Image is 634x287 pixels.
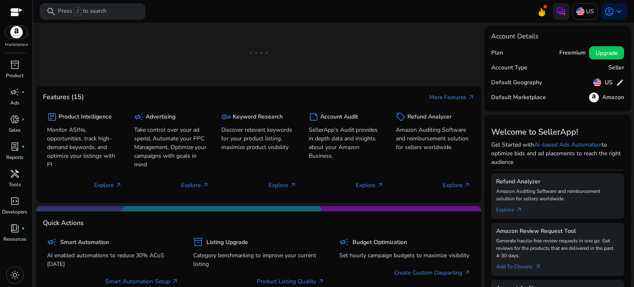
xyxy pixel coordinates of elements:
[339,251,471,260] p: Set hourly campaign budgets to maximize visibility
[3,235,26,243] p: Resources
[47,126,122,169] p: Monitor ASINs, opportunities, track high-demand keywords, and optimize your listings with PI
[47,237,57,247] span: campaign
[193,251,324,268] p: Category benchmarking to improve your current listing
[257,277,324,286] a: Product Listing Quality
[496,202,529,214] a: Explorearrow_outward
[516,206,523,213] span: arrow_outward
[134,112,144,122] span: campaign
[60,239,109,246] h5: Smart Automation
[602,94,624,101] h5: Amazon
[491,79,542,86] h5: Default Geography
[115,182,122,188] span: arrow_outward
[10,169,20,179] span: handyman
[356,181,383,190] p: Explore
[10,114,20,124] span: donut_small
[496,178,619,185] h5: Refund Analyzer
[491,140,624,166] p: Get Started with to optimize bids and ad placements to reach the right audience
[10,196,20,206] span: code_blocks
[377,182,383,188] span: arrow_outward
[596,49,617,57] span: Upgrade
[496,187,619,202] p: Amazon Auditing Software and reimbursement solution for sellers worldwide.
[47,112,57,122] span: package
[105,277,178,286] a: Smart Automation Setup
[21,90,25,94] span: fiber_manual_record
[491,127,624,137] h3: Welcome to SellerApp!
[394,268,471,277] a: Create Custom Dayparting
[43,219,84,227] h4: Quick Actions
[496,237,619,259] p: Generate hassle-free review requests in one go. Get reviews for the products that are delivered i...
[576,7,584,16] img: us.svg
[491,33,539,40] h4: Account Details
[134,126,209,169] p: Take control over your ad spend, Automate your PPC Management, Optimize your campaigns with goals...
[10,142,20,152] span: lab_profile
[6,72,24,79] p: Product
[593,78,601,87] img: us.svg
[21,118,25,121] span: fiber_manual_record
[46,7,56,17] span: search
[318,278,324,285] span: arrow_outward
[6,154,24,161] p: Reports
[407,114,452,121] h5: Refund Analyzer
[589,93,599,102] img: amazon.svg
[59,114,112,121] h5: Product Intelligence
[491,64,528,71] h5: Account Type
[10,60,20,70] span: inventory_2
[352,239,407,246] h5: Budget Optimization
[396,126,471,152] p: Amazon Auditing Software and reimbursement solution for sellers worldwide.
[534,141,602,149] a: AI-based Ads Automation
[496,259,548,271] a: Add To Chrome
[468,94,475,101] span: arrow_outward
[94,181,122,190] p: Explore
[21,145,25,148] span: fiber_manual_record
[233,114,283,121] h5: Keyword Research
[47,251,178,268] p: AI enabled automations to reduce 30% ACoS [DATE]
[309,126,383,160] p: SellerApp's Audit provides in depth data and insights about your Amazon Business.
[586,4,594,19] p: US
[9,126,21,134] p: Sales
[491,94,546,101] h5: Default Marketplace
[608,64,624,71] h5: Seller
[589,46,624,59] button: Upgrade
[9,181,21,188] p: Tools
[396,112,406,122] span: sell
[221,126,296,152] p: Discover relevant keywords for your product listing, maximize product visibility
[604,7,614,17] span: account_circle
[5,26,28,38] img: amazon.svg
[339,237,349,247] span: campaign
[491,50,503,57] h5: Plan
[605,79,613,86] h5: US
[496,228,619,235] h5: Amazon Review Request Tool
[43,93,84,101] h4: Features (15)
[74,7,81,16] span: /
[309,112,319,122] span: summarize
[464,182,471,188] span: arrow_outward
[10,99,19,107] p: Ads
[172,278,178,285] span: arrow_outward
[193,237,203,247] span: inventory_2
[10,270,20,280] span: light_mode
[10,87,20,97] span: campaign
[429,93,475,102] a: More Featuresarrow_outward
[320,114,358,121] h5: Account Audit
[535,263,541,270] span: arrow_outward
[5,42,28,48] p: Marketplace
[58,7,106,16] p: Press to search
[464,269,471,276] span: arrow_outward
[2,208,27,216] p: Developers
[559,50,586,57] h5: Freemium
[290,182,296,188] span: arrow_outward
[614,7,624,17] span: keyboard_arrow_down
[146,114,175,121] h5: Advertising
[21,227,25,230] span: fiber_manual_record
[269,181,296,190] p: Explore
[616,78,624,87] span: edit
[181,181,209,190] p: Explore
[10,223,20,233] span: book_4
[206,239,248,246] h5: Listing Upgrade
[221,112,231,122] span: key
[443,181,471,190] p: Explore
[202,182,209,188] span: arrow_outward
